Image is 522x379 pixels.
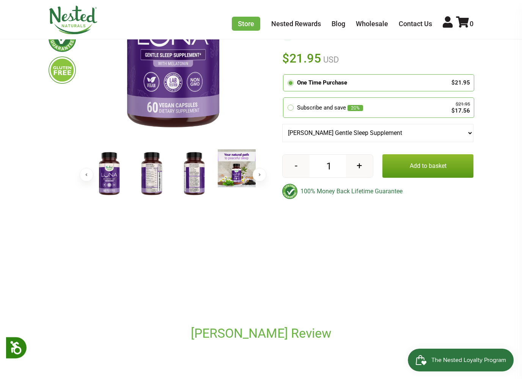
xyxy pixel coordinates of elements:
[356,20,388,28] a: Wholesale
[456,20,473,28] a: 0
[346,155,373,177] button: +
[90,325,432,341] h2: [PERSON_NAME] Review
[218,149,256,187] img: LUNA Gentle Sleep Supplement
[271,20,321,28] a: Nested Rewards
[175,149,213,199] img: LUNA Gentle Sleep Supplement
[49,211,473,324] iframe: Reviews Widget
[253,168,266,182] button: Next
[408,349,514,371] iframe: Button to open loyalty program pop-up
[282,50,321,67] span: $21.95
[332,20,345,28] a: Blog
[382,154,473,178] button: Add to basket
[282,184,473,199] div: 100% Money Back Lifetime Guarantee
[133,149,171,199] img: LUNA Gentle Sleep Supplement
[90,149,128,199] img: LUNA Gentle Sleep Supplement
[80,168,93,182] button: Previous
[49,56,76,84] img: glutenfree
[399,20,432,28] a: Contact Us
[470,20,473,28] span: 0
[232,17,260,31] a: Store
[49,6,98,34] img: Nested Naturals
[282,184,297,199] img: badge-lifetimeguarantee-color.svg
[283,155,310,177] button: -
[321,55,339,64] span: USD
